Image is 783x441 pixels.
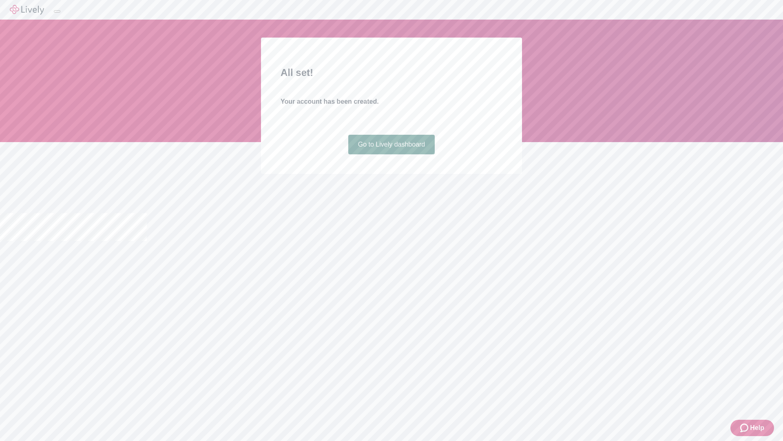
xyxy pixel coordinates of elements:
[750,423,764,433] span: Help
[730,420,774,436] button: Zendesk support iconHelp
[740,423,750,433] svg: Zendesk support icon
[281,97,502,107] h4: Your account has been created.
[281,65,502,80] h2: All set!
[348,135,435,154] a: Go to Lively dashboard
[54,10,60,13] button: Log out
[10,5,44,15] img: Lively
